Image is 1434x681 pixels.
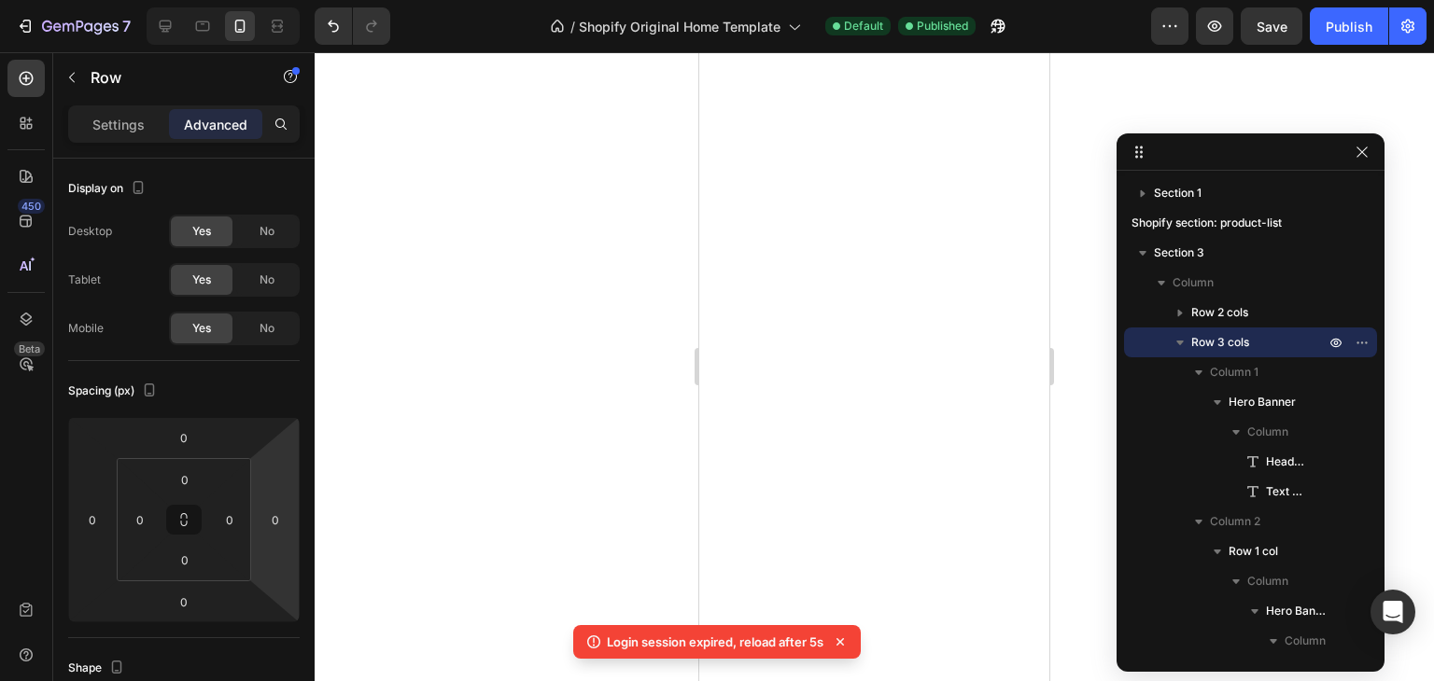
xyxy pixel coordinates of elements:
[68,223,112,240] div: Desktop
[1173,273,1214,292] span: Column
[1154,243,1204,262] span: Section 3
[122,15,131,37] p: 7
[1132,214,1282,232] span: Shopify section: product-list
[1310,7,1388,45] button: Publish
[1229,542,1278,561] span: Row 1 col
[68,379,161,404] div: Spacing (px)
[1210,363,1258,382] span: Column 1
[260,223,274,240] span: No
[1266,452,1306,471] span: Heading
[1210,512,1260,531] span: Column 2
[68,320,104,337] div: Mobile
[1154,184,1202,202] span: Section 1
[917,18,968,35] span: Published
[92,115,145,134] p: Settings
[192,320,211,337] span: Yes
[607,632,823,651] p: Login session expired, reload after 5s
[844,18,883,35] span: Default
[261,506,289,534] input: 0
[18,199,45,214] div: 450
[14,341,45,356] div: Beta
[1257,19,1287,35] span: Save
[184,115,247,134] p: Advanced
[260,271,274,288] span: No
[216,506,244,534] input: 0px
[78,506,106,534] input: 0
[165,588,203,616] input: 0
[192,271,211,288] span: Yes
[91,66,249,89] p: Row
[192,223,211,240] span: Yes
[166,546,204,574] input: 0px
[1266,602,1329,620] span: Hero Banner
[1241,7,1302,45] button: Save
[1247,423,1288,441] span: Column
[1191,303,1248,322] span: Row 2 cols
[1247,572,1288,591] span: Column
[68,271,101,288] div: Tablet
[165,424,203,452] input: 0
[68,176,149,202] div: Display on
[260,320,274,337] span: No
[570,17,575,36] span: /
[126,506,154,534] input: 0px
[1229,393,1296,411] span: Hero Banner
[1285,632,1326,650] span: Column
[1326,17,1372,36] div: Publish
[7,7,139,45] button: 7
[1266,482,1306,501] span: Text Block
[166,466,204,493] input: 0px
[699,52,1049,681] iframe: Design area
[315,7,390,45] div: Undo/Redo
[1371,590,1415,634] div: Open Intercom Messenger
[68,656,128,681] div: Shape
[1191,333,1249,352] span: Row 3 cols
[579,17,780,36] span: Shopify Original Home Template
